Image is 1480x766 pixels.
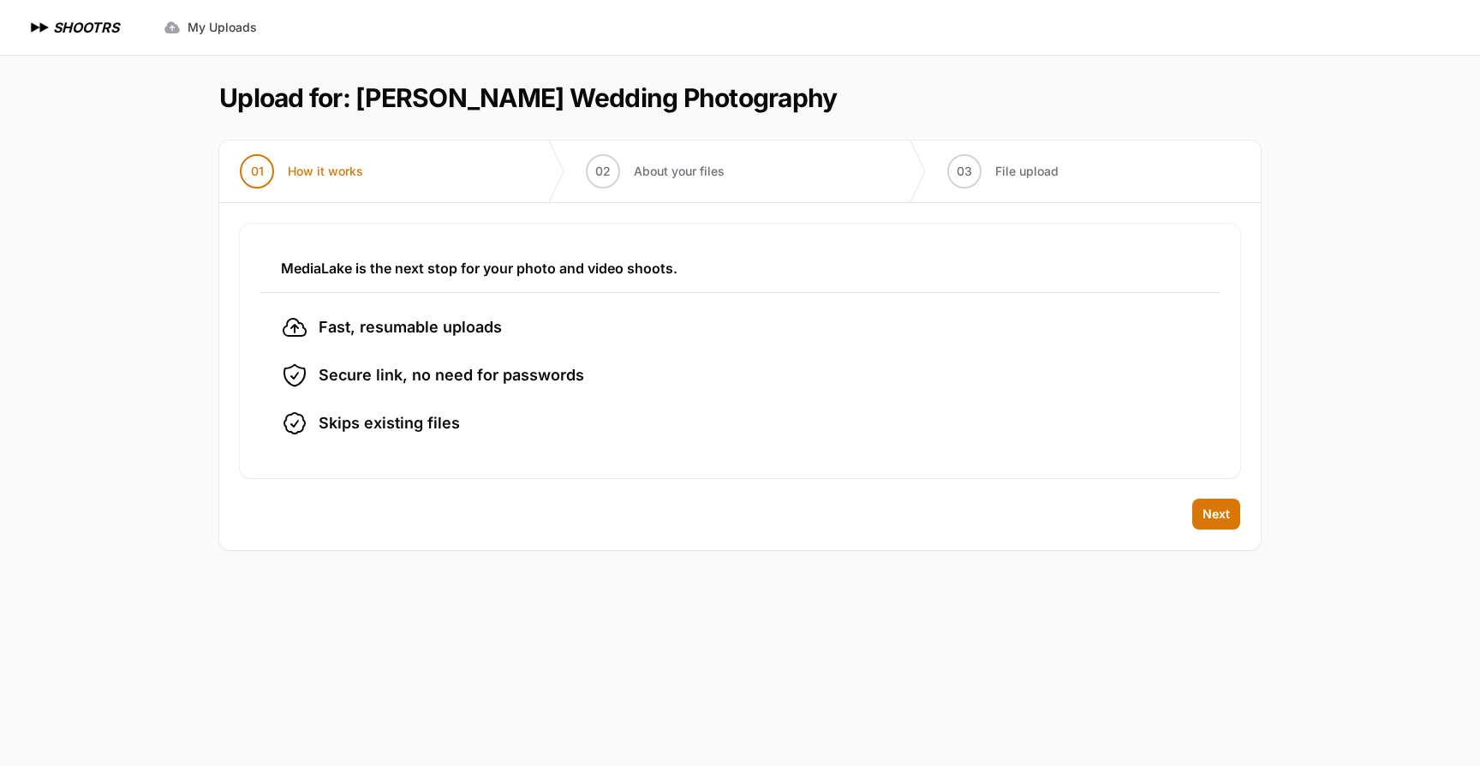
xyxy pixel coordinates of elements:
h3: MediaLake is the next stop for your photo and video shoots. [281,258,1199,278]
h1: SHOOTRS [53,17,119,38]
a: SHOOTRS SHOOTRS [27,17,119,38]
span: 03 [957,163,972,180]
span: File upload [995,163,1059,180]
span: 02 [595,163,611,180]
button: 02 About your files [565,141,745,202]
button: 03 File upload [927,141,1079,202]
span: Next [1202,506,1230,523]
span: My Uploads [188,19,257,36]
span: Skips existing files [319,411,460,435]
span: Secure link, no need for passwords [319,363,584,387]
span: How it works [288,163,363,180]
span: Fast, resumable uploads [319,315,502,339]
button: Next [1192,499,1240,530]
button: 01 How it works [219,141,384,202]
span: About your files [634,163,725,180]
a: My Uploads [153,12,267,43]
span: 01 [251,163,264,180]
h1: Upload for: [PERSON_NAME] Wedding Photography [219,82,837,113]
img: SHOOTRS [27,17,53,38]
